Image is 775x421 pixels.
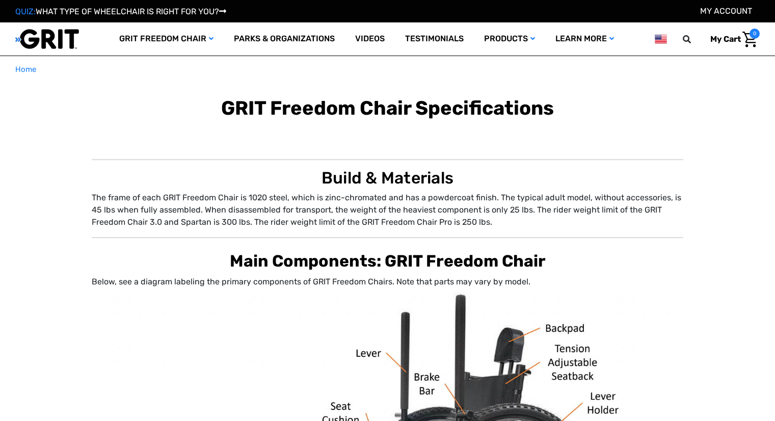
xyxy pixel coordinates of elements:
span: 0 [750,29,760,39]
a: Videos [345,22,395,56]
b: GRIT Freedom Chair Specifications [221,96,554,120]
a: Products [474,22,545,56]
a: Parks & Organizations [224,22,345,56]
h2: Build & Materials [92,168,683,188]
a: Account [700,6,752,16]
a: GRIT Freedom Chair [109,22,224,56]
img: GRIT All-Terrain Wheelchair and Mobility Equipment [15,29,79,49]
nav: Breadcrumb [15,64,760,75]
img: Cart [742,32,757,47]
b: Main Components: GRIT Freedom Chair [230,251,546,271]
span: My Cart [710,34,741,44]
a: Home [15,64,36,75]
input: Search [687,29,703,50]
img: us.png [655,33,667,45]
p: The frame of each GRIT Freedom Chair is 1020 steel, which is zinc-chromated and has a powdercoat ... [92,192,683,228]
a: QUIZ:WHAT TYPE OF WHEELCHAIR IS RIGHT FOR YOU? [15,7,226,16]
p: Below, see a diagram labeling the primary components of GRIT Freedom Chairs. Note that parts may ... [92,276,683,288]
span: QUIZ: [15,7,36,16]
a: Cart with 0 items [703,29,760,50]
a: Learn More [545,22,624,56]
a: Testimonials [395,22,474,56]
span: Home [15,65,36,74]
